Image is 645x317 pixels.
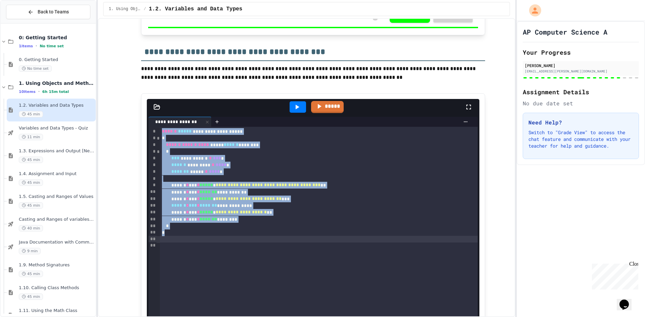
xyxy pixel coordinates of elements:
span: 10 items [19,90,36,94]
span: 40 min [19,225,43,231]
span: No time set [40,44,64,48]
span: 6h 15m total [42,90,69,94]
iframe: chat widget [617,290,638,310]
span: 45 min [19,271,43,277]
span: 11 min [19,134,43,140]
div: [EMAIL_ADDRESS][PERSON_NAME][DOMAIN_NAME] [525,69,637,74]
span: 1.3. Expressions and Output [New] [19,148,94,154]
span: 1.11. Using the Math Class [19,308,94,314]
div: Chat with us now!Close [3,3,46,43]
span: Variables and Data Types - Quiz [19,125,94,131]
h2: Assignment Details [523,87,639,97]
span: 1.4. Assignment and Input [19,171,94,177]
div: [PERSON_NAME] [525,62,637,68]
span: 45 min [19,111,43,117]
span: 45 min [19,294,43,300]
span: 1.2. Variables and Data Types [149,5,242,13]
h1: AP Computer Science A [523,27,607,37]
span: Java Documentation with Comments - Topic 1.8 [19,240,94,245]
span: 1. Using Objects and Methods [109,6,141,12]
span: 1. Using Objects and Methods [19,80,94,86]
span: • [38,89,40,94]
span: 1.2. Variables and Data Types [19,103,94,108]
h2: Your Progress [523,48,639,57]
span: Casting and Ranges of variables - Quiz [19,217,94,222]
span: 45 min [19,202,43,209]
span: 9 min [19,248,41,254]
span: Back to Teams [38,8,69,15]
span: 1 items [19,44,33,48]
button: Back to Teams [6,5,90,19]
span: 0: Getting Started [19,35,94,41]
span: 45 min [19,157,43,163]
div: My Account [522,3,543,18]
span: • [36,43,37,49]
span: 1.10. Calling Class Methods [19,285,94,291]
span: / [144,6,146,12]
iframe: chat widget [589,261,638,289]
p: Switch to "Grade View" to access the chat feature and communicate with your teacher for help and ... [528,129,633,149]
span: 1.5. Casting and Ranges of Values [19,194,94,200]
h3: Need Help? [528,118,633,126]
span: No time set [19,65,52,72]
span: 1.9. Method Signatures [19,262,94,268]
span: 0. Getting Started [19,57,94,63]
span: 45 min [19,179,43,186]
div: No due date set [523,99,639,107]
